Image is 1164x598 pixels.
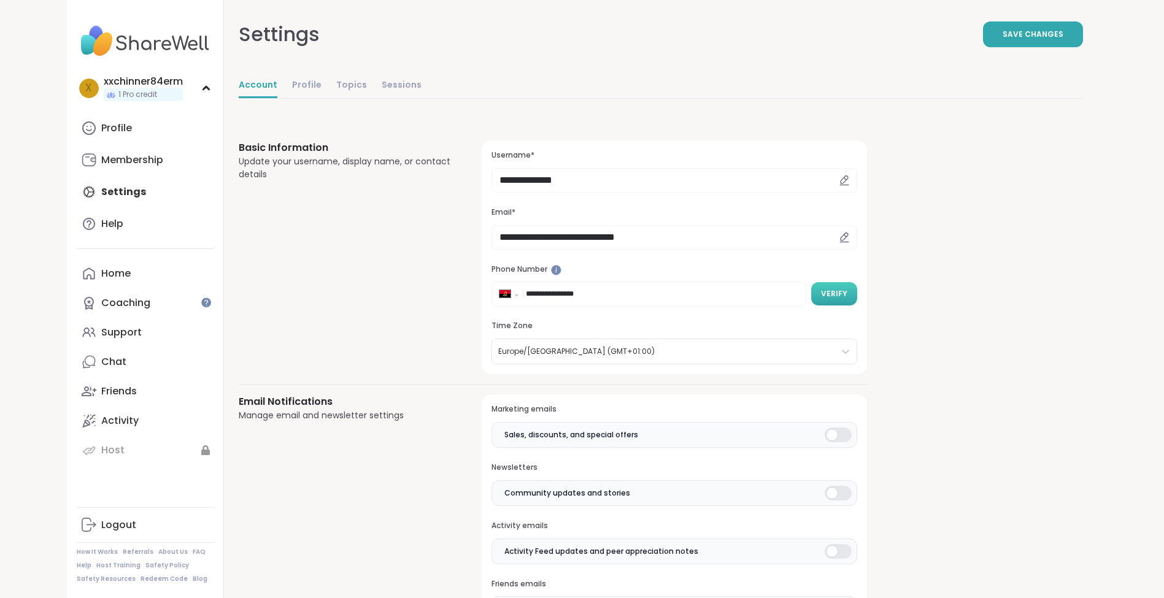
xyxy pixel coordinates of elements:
h3: Newsletters [491,462,857,473]
a: Topics [336,74,367,98]
span: Save Changes [1003,29,1063,40]
a: FAQ [193,548,206,556]
div: Settings [239,20,320,49]
h3: Username* [491,150,857,161]
h3: Basic Information [239,140,453,155]
h3: Activity emails [491,521,857,531]
div: Manage email and newsletter settings [239,409,453,422]
span: Activity Feed updates and peer appreciation notes [504,546,698,557]
a: Redeem Code [141,575,188,583]
a: How It Works [77,548,118,556]
button: Save Changes [983,21,1083,47]
a: About Us [158,548,188,556]
h3: Marketing emails [491,404,857,415]
h3: Time Zone [491,321,857,331]
a: Help [77,561,91,570]
div: Help [101,217,123,231]
a: Support [77,318,214,347]
div: Update your username, display name, or contact details [239,155,453,181]
div: xxchinner84erm [104,75,183,88]
div: Logout [101,518,136,532]
div: Support [101,326,142,339]
iframe: Spotlight [201,297,211,307]
div: Activity [101,414,139,427]
span: Community updates and stories [504,488,630,499]
a: Membership [77,145,214,175]
div: Coaching [101,296,150,310]
div: Friends [101,385,137,398]
span: Verify [821,288,847,299]
h3: Email Notifications [239,394,453,409]
a: Safety Policy [145,561,189,570]
div: Home [101,267,131,280]
img: ShareWell Nav Logo [77,20,214,63]
a: Home [77,259,214,288]
h3: Email* [491,207,857,218]
a: Referrals [123,548,153,556]
div: Membership [101,153,163,167]
div: Chat [101,355,126,369]
a: Profile [292,74,322,98]
a: Activity [77,406,214,435]
a: Help [77,209,214,239]
h3: Friends emails [491,579,857,589]
a: Host [77,435,214,465]
span: x [85,80,92,96]
div: Host [101,443,125,457]
a: Host Training [96,561,141,570]
span: 1 Pro credit [118,90,157,100]
div: Profile [101,121,132,135]
a: Friends [77,377,214,406]
h3: Phone Number [491,264,857,275]
a: Profile [77,113,214,143]
a: Chat [77,347,214,377]
a: Safety Resources [77,575,136,583]
iframe: Spotlight [551,265,561,275]
span: Sales, discounts, and special offers [504,429,638,440]
a: Logout [77,510,214,540]
button: Verify [811,282,857,305]
a: Coaching [77,288,214,318]
a: Account [239,74,277,98]
a: Blog [193,575,207,583]
a: Sessions [382,74,422,98]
